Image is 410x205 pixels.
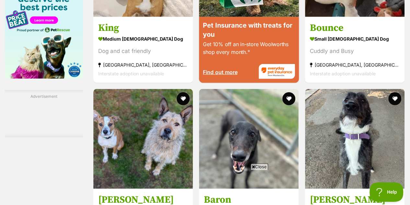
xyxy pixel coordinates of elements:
[48,173,362,202] iframe: Advertisement
[199,89,299,189] img: Baron - Greyhound Dog
[98,47,188,56] div: Dog and cat friendly
[5,90,83,137] div: Advertisement
[251,163,268,170] span: Close
[369,182,404,202] iframe: Help Scout Beacon - Open
[98,34,188,44] strong: medium [DEMOGRAPHIC_DATA] Dog
[93,89,193,189] img: Norman Nerf - Jack Russell Terrier x Border Collie x Staffordshire Bull Terrier Dog
[283,92,296,105] button: favourite
[310,22,400,34] h3: Bounce
[310,60,400,69] strong: [GEOGRAPHIC_DATA], [GEOGRAPHIC_DATA]
[98,71,164,76] span: Interstate adoption unavailable
[310,47,400,56] div: Cuddly and Busy
[177,92,190,105] button: favourite
[98,60,188,69] strong: [GEOGRAPHIC_DATA], [GEOGRAPHIC_DATA]
[310,34,400,44] strong: small [DEMOGRAPHIC_DATA] Dog
[388,92,401,105] button: favourite
[93,17,193,83] a: King medium [DEMOGRAPHIC_DATA] Dog Dog and cat friendly [GEOGRAPHIC_DATA], [GEOGRAPHIC_DATA] Inte...
[305,89,404,189] img: Walter - Staghound Dog
[305,17,404,83] a: Bounce small [DEMOGRAPHIC_DATA] Dog Cuddly and Busy [GEOGRAPHIC_DATA], [GEOGRAPHIC_DATA] Intersta...
[310,71,376,76] span: Interstate adoption unavailable
[98,22,188,34] h3: King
